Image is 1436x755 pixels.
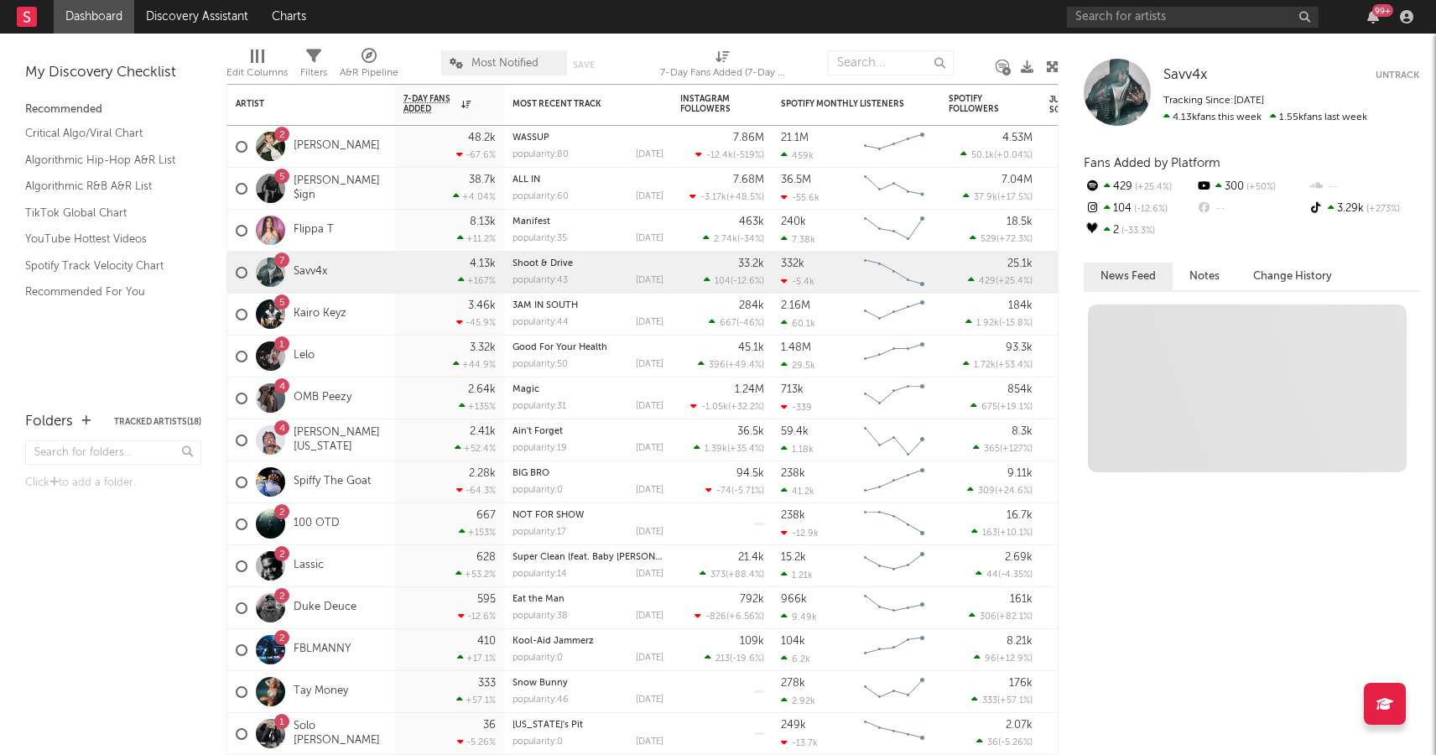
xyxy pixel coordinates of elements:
[700,569,764,580] div: ( )
[979,277,996,286] span: 429
[512,553,692,562] a: Super Clean (feat. Baby [PERSON_NAME])
[781,384,804,395] div: 713k
[470,258,496,269] div: 4.13k
[512,679,663,688] div: Snow Bunny
[512,595,663,604] div: Eat the Man
[967,485,1033,496] div: ( )
[974,361,996,370] span: 1.72k
[1244,183,1276,192] span: +50 %
[976,319,999,328] span: 1.92k
[512,612,568,621] div: popularity: 38
[226,42,288,91] div: Edit Columns
[706,151,733,160] span: -12.4k
[1376,67,1419,84] button: Untrack
[690,401,764,412] div: ( )
[971,151,994,160] span: 50.1k
[1007,216,1033,227] div: 18.5k
[512,553,663,562] div: Super Clean (feat. Baby Mel)
[512,301,578,310] a: 3AM IN SOUTH
[512,511,663,520] div: NOT FOR SHOW
[960,149,1033,160] div: ( )
[968,275,1033,286] div: ( )
[698,359,764,370] div: ( )
[294,559,324,573] a: Lassic
[512,469,663,478] div: BIG BRO
[737,426,764,437] div: 36.5k
[512,150,569,159] div: popularity: 80
[25,204,185,222] a: TikTok Global Chart
[703,233,764,244] div: ( )
[781,360,815,371] div: 29.5k
[294,685,348,699] a: Tay Money
[949,94,1007,114] div: Spotify Followers
[1308,176,1419,198] div: --
[781,234,815,245] div: 7.38k
[1067,7,1319,28] input: Search for artists
[715,654,730,664] span: 213
[996,151,1030,160] span: +0.04 %
[728,361,762,370] span: +49.4 %
[856,294,932,336] svg: Chart title
[512,427,663,436] div: Ain't Forget
[963,191,1033,202] div: ( )
[660,42,786,91] div: 7-Day Fans Added (7-Day Fans Added)
[1007,468,1033,479] div: 9.11k
[1007,510,1033,521] div: 16.7k
[25,473,201,493] div: Click to add a folder.
[1000,193,1030,202] span: +17.5 %
[25,124,185,143] a: Critical Algo/Viral Chart
[512,721,583,730] a: [US_STATE]'s Pit
[636,150,663,159] div: [DATE]
[1007,636,1033,647] div: 8.21k
[781,216,806,227] div: 240k
[636,444,663,453] div: [DATE]
[736,468,764,479] div: 94.5k
[453,359,496,370] div: +44.9 %
[340,42,398,91] div: A&R Pipeline
[705,485,764,496] div: ( )
[1010,594,1033,605] div: 161k
[1000,403,1030,412] span: +19.1 %
[1084,176,1195,198] div: 429
[470,216,496,227] div: 8.13k
[458,275,496,286] div: +167 %
[456,149,496,160] div: -67.6 %
[974,653,1033,664] div: ( )
[25,257,185,275] a: Spotify Track Velocity Chart
[294,426,387,455] a: [PERSON_NAME][US_STATE]
[1084,198,1195,220] div: 104
[512,276,568,285] div: popularity: 43
[695,611,764,622] div: ( )
[1132,183,1172,192] span: +25.4 %
[457,653,496,664] div: +17.1 %
[781,99,907,109] div: Spotify Monthly Listeners
[25,177,185,195] a: Algorithmic R&B A&R List
[781,444,814,455] div: 1.18k
[978,487,995,496] span: 309
[980,612,996,622] span: 306
[512,637,594,646] a: Kool-Aid Jammerz
[709,317,764,328] div: ( )
[512,133,549,143] a: WASSUP
[1163,112,1262,122] span: 4.13k fans this week
[573,60,595,70] button: Save
[636,318,663,327] div: [DATE]
[512,595,565,604] a: Eat the Man
[740,636,764,647] div: 109k
[731,403,762,412] span: +32.2 %
[294,601,356,615] a: Duke Deuce
[477,594,496,605] div: 595
[733,277,762,286] span: -12.6 %
[294,223,334,237] a: Flippa T
[970,233,1033,244] div: ( )
[512,99,638,109] div: Most Recent Track
[740,594,764,605] div: 792k
[856,545,932,587] svg: Chart title
[856,587,932,629] svg: Chart title
[856,210,932,252] svg: Chart title
[1007,384,1033,395] div: 854k
[729,193,762,202] span: +48.5 %
[1002,319,1030,328] span: -15.8 %
[470,342,496,353] div: 3.32k
[1007,258,1033,269] div: 25.1k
